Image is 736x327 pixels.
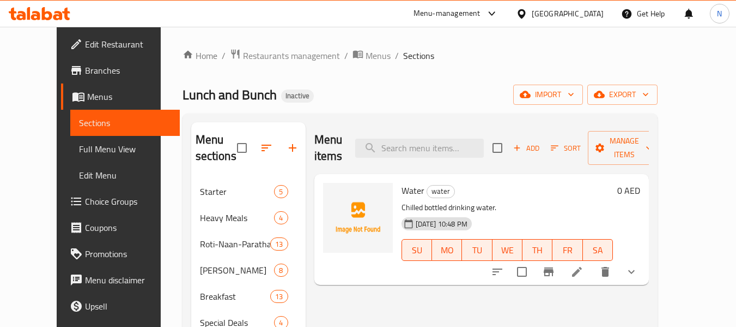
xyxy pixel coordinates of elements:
a: Menus [352,49,391,63]
span: Sort sections [253,135,279,161]
span: 8 [275,265,287,276]
a: Menu disclaimer [61,267,180,293]
span: Lunch and Bunch [183,82,277,107]
button: TH [522,239,552,261]
span: Coupons [85,221,171,234]
div: water [427,185,455,198]
button: MO [432,239,462,261]
img: Water [323,183,393,253]
div: [GEOGRAPHIC_DATA] [532,8,604,20]
p: Chilled bottled drinking water. [402,201,613,215]
span: [PERSON_NAME] [200,264,275,277]
button: WE [492,239,522,261]
input: search [355,139,484,158]
div: items [274,185,288,198]
button: delete [592,259,618,285]
div: items [274,211,288,224]
span: Menus [366,49,391,62]
div: Heavy Meals4 [191,205,306,231]
span: Choice Groups [85,195,171,208]
button: show more [618,259,644,285]
a: Restaurants management [230,49,340,63]
span: Heavy Meals [200,211,275,224]
span: MO [436,242,458,258]
a: Choice Groups [61,188,180,215]
span: SA [587,242,609,258]
span: Water [402,182,424,199]
button: Sort [548,140,583,157]
button: sort-choices [484,259,510,285]
div: Inactive [281,90,314,103]
button: SU [402,239,432,261]
a: Promotions [61,241,180,267]
a: Home [183,49,217,62]
span: Select to update [510,260,533,283]
span: Sort [551,142,581,154]
li: / [395,49,399,62]
span: Roti-Naan-Paratha [200,237,271,251]
a: Sections [70,110,180,136]
span: Add item [509,140,544,157]
span: Restaurants management [243,49,340,62]
h2: Menu items [314,132,343,164]
span: Inactive [281,91,314,100]
li: / [344,49,348,62]
span: Branches [85,64,171,77]
button: TU [462,239,492,261]
span: Edit Restaurant [85,38,171,51]
h6: 0 AED [617,183,640,198]
span: SU [406,242,428,258]
span: export [596,88,649,102]
button: export [587,85,658,105]
span: Breakfast [200,290,271,303]
div: Menu-management [413,7,480,20]
span: N [717,8,722,20]
span: Edit Menu [79,169,171,182]
span: [DATE] 10:48 PM [411,219,472,229]
button: Manage items [588,131,661,165]
span: Starter [200,185,275,198]
a: Branches [61,57,180,84]
span: Sort items [544,140,588,157]
a: Edit Menu [70,162,180,188]
div: items [270,237,288,251]
span: TH [527,242,548,258]
span: 4 [275,213,287,223]
span: Sections [403,49,434,62]
button: Branch-specific-item [536,259,562,285]
span: Menu disclaimer [85,274,171,287]
span: Upsell [85,300,171,313]
span: 13 [271,239,287,249]
span: TU [466,242,488,258]
span: Add [512,142,541,154]
button: Add [509,140,544,157]
li: / [222,49,226,62]
div: Breakfast13 [191,283,306,310]
svg: Show Choices [625,265,638,278]
span: import [522,88,574,102]
div: items [274,264,288,277]
a: Edit menu item [570,265,583,278]
span: WE [497,242,518,258]
span: Menus [87,90,171,103]
div: [PERSON_NAME]8 [191,257,306,283]
a: Upsell [61,293,180,319]
span: Manage items [597,134,652,162]
a: Edit Restaurant [61,31,180,57]
div: Biryani Rice [200,264,275,277]
div: Starter5 [191,179,306,205]
button: FR [552,239,582,261]
button: import [513,85,583,105]
h2: Menu sections [196,132,237,164]
button: Add section [279,135,306,161]
span: Select all sections [230,136,253,159]
div: Roti-Naan-Paratha13 [191,231,306,257]
span: Promotions [85,247,171,260]
span: Sections [79,116,171,129]
span: FR [557,242,578,258]
span: water [427,185,454,198]
span: 13 [271,292,287,302]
